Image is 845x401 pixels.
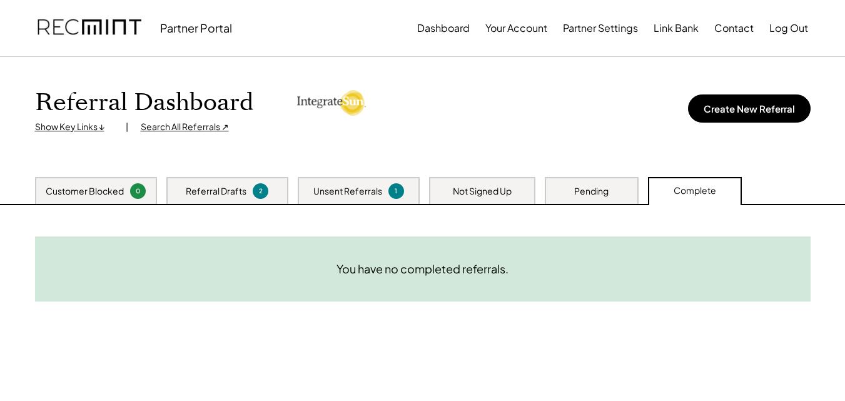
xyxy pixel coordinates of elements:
div: Customer Blocked [46,185,124,198]
button: Contact [714,16,754,41]
div: 1 [390,186,402,196]
div: You have no completed referrals. [336,261,509,276]
h1: Referral Dashboard [35,88,253,118]
button: Link Bank [654,16,699,41]
div: 0 [132,186,144,196]
div: | [126,121,128,133]
div: Pending [574,185,609,198]
div: Partner Portal [160,21,232,35]
button: Dashboard [417,16,470,41]
div: Referral Drafts [186,185,246,198]
button: Partner Settings [563,16,638,41]
div: Show Key Links ↓ [35,121,113,133]
button: Create New Referral [688,94,811,123]
img: recmint-logotype%403x.png [38,7,141,49]
img: integratesun.png [297,90,366,115]
div: Not Signed Up [453,185,512,198]
div: Unsent Referrals [313,185,382,198]
button: Your Account [485,16,547,41]
div: Search All Referrals ↗ [141,121,229,133]
button: Log Out [769,16,808,41]
div: 2 [255,186,266,196]
div: Complete [674,185,716,197]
